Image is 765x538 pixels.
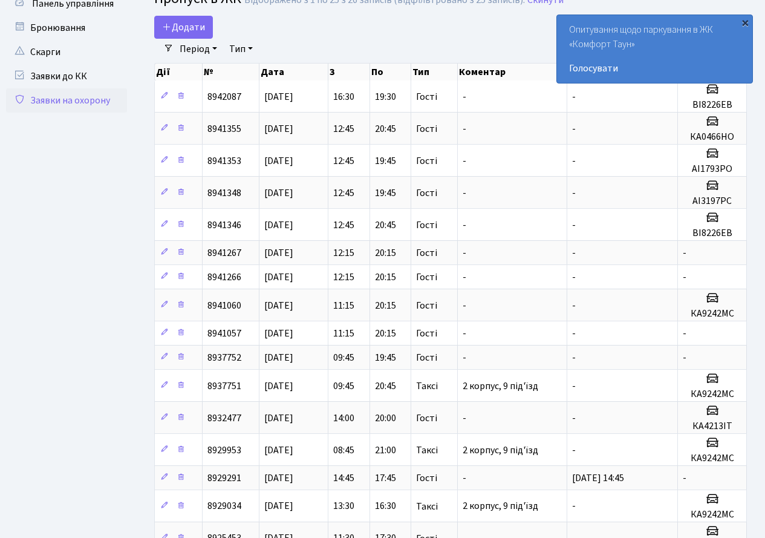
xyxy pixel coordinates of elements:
[458,64,567,80] th: Коментар
[333,379,354,393] span: 09:45
[333,246,354,260] span: 12:15
[557,15,752,83] div: Опитування щодо паркування в ЖК «Комфорт Таун»
[572,122,576,136] span: -
[333,327,354,340] span: 11:15
[375,471,396,485] span: 17:45
[264,299,293,312] span: [DATE]
[416,445,438,455] span: Таксі
[207,154,241,168] span: 8941353
[207,186,241,200] span: 8941348
[6,40,127,64] a: Скарги
[370,64,411,80] th: По
[416,124,437,134] span: Гості
[416,353,437,362] span: Гості
[416,220,437,230] span: Гості
[175,39,222,59] a: Період
[207,271,241,284] span: 8941266
[264,90,293,103] span: [DATE]
[416,301,437,310] span: Гості
[333,154,354,168] span: 12:45
[264,500,293,513] span: [DATE]
[463,500,538,513] span: 2 корпус, 9 під'їзд
[572,90,576,103] span: -
[572,186,576,200] span: -
[375,90,396,103] span: 19:30
[416,272,437,282] span: Гості
[6,16,127,40] a: Бронювання
[683,421,741,432] h5: КА4213ІТ
[155,64,203,80] th: Дії
[154,16,213,39] a: Додати
[333,412,354,425] span: 14:00
[6,64,127,88] a: Заявки до КК
[683,389,741,400] h5: КА9242МС
[207,327,241,340] span: 8941057
[572,379,576,393] span: -
[463,271,466,284] span: -
[683,246,686,260] span: -
[207,218,241,232] span: 8941346
[572,471,624,485] span: [DATE] 14:45
[207,246,241,260] span: 8941267
[207,412,241,425] span: 8932477
[375,154,396,168] span: 19:45
[463,186,466,200] span: -
[572,154,576,168] span: -
[463,327,466,340] span: -
[463,412,466,425] span: -
[375,186,396,200] span: 19:45
[416,381,438,391] span: Таксі
[333,351,354,364] span: 09:45
[572,412,576,425] span: -
[463,471,466,485] span: -
[683,99,741,111] h5: ВІ8226ЕВ
[207,299,241,312] span: 8941060
[264,154,293,168] span: [DATE]
[264,246,293,260] span: [DATE]
[333,471,354,485] span: 14:45
[572,271,576,284] span: -
[333,444,354,457] span: 08:45
[683,509,741,520] h5: КА9242МС
[264,444,293,457] span: [DATE]
[375,218,396,232] span: 20:45
[683,271,686,284] span: -
[572,246,576,260] span: -
[683,327,686,340] span: -
[207,444,241,457] span: 8929953
[416,502,438,511] span: Таксі
[207,500,241,513] span: 8929034
[683,131,741,143] h5: КА0466НО
[375,379,396,393] span: 20:45
[207,122,241,136] span: 8941355
[375,246,396,260] span: 20:15
[375,327,396,340] span: 20:15
[411,64,458,80] th: Тип
[683,228,741,239] h5: ВІ8226ЕВ
[375,444,396,457] span: 21:00
[683,453,741,464] h5: КА9242МС
[463,246,466,260] span: -
[264,327,293,340] span: [DATE]
[259,64,329,80] th: Дата
[375,122,396,136] span: 20:45
[416,473,437,483] span: Гості
[333,271,354,284] span: 12:15
[207,351,241,364] span: 8937752
[683,471,686,485] span: -
[6,88,127,113] a: Заявки на охорону
[162,21,205,34] span: Додати
[416,248,437,258] span: Гості
[572,500,576,513] span: -
[572,299,576,312] span: -
[463,218,466,232] span: -
[333,218,354,232] span: 12:45
[264,218,293,232] span: [DATE]
[739,16,751,28] div: ×
[264,351,293,364] span: [DATE]
[416,413,437,423] span: Гості
[333,186,354,200] span: 12:45
[375,351,396,364] span: 19:45
[683,308,741,320] h5: КА9242МС
[463,90,466,103] span: -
